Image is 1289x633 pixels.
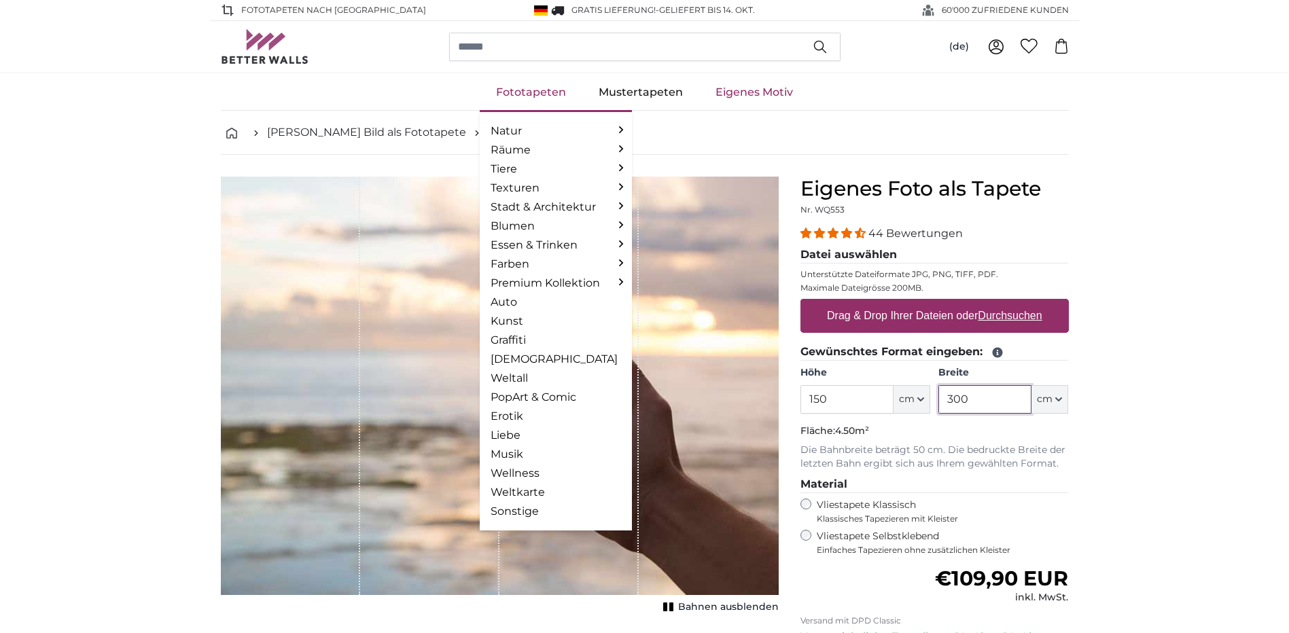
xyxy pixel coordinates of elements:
[491,294,621,310] a: Auto
[491,142,621,158] a: Räume
[835,424,869,437] span: 4.50m²
[978,310,1042,321] u: Durchsuchen
[491,427,621,444] a: Liebe
[942,4,1069,16] span: 60'000 ZUFRIEDENE KUNDEN
[491,256,621,272] a: Farben
[800,615,1069,626] p: Versand mit DPD Classic
[800,366,930,380] label: Höhe
[817,513,1057,524] span: Klassisches Tapezieren mit Kleister
[491,180,621,196] a: Texturen
[678,600,779,614] span: Bahnen ausblenden
[491,218,621,234] a: Blumen
[491,465,621,482] a: Wellness
[582,75,699,110] a: Mustertapeten
[868,227,963,240] span: 44 Bewertungen
[938,35,980,59] button: (de)
[491,446,621,463] a: Musik
[800,476,1069,493] legend: Material
[221,111,1069,155] nav: breadcrumbs
[800,227,868,240] span: 4.34 stars
[491,313,621,329] a: Kunst
[491,389,621,405] a: PopArt & Comic
[534,5,548,16] img: Deutschland
[800,247,1069,264] legend: Datei auswählen
[491,123,621,139] a: Natur
[241,4,426,16] span: Fototapeten nach [GEOGRAPHIC_DATA]
[800,444,1069,471] p: Die Bahnbreite beträgt 50 cm. Die bedruckte Breite der letzten Bahn ergibt sich aus Ihrem gewählt...
[480,75,582,110] a: Fototapeten
[800,269,1069,280] p: Unterstützte Dateiformate JPG, PNG, TIFF, PDF.
[659,5,755,15] span: Geliefert bis 14. Okt.
[491,332,621,348] a: Graffiti
[800,424,1069,438] p: Fläche:
[935,566,1068,591] span: €109,90 EUR
[938,366,1068,380] label: Breite
[491,370,621,386] a: Weltall
[221,29,309,64] img: Betterwalls
[491,275,621,291] a: Premium Kollektion
[656,5,755,15] span: -
[800,344,1069,361] legend: Gewünschtes Format eingeben:
[817,530,1069,556] label: Vliestapete Selbstklebend
[491,484,621,501] a: Weltkarte
[491,161,621,177] a: Tiere
[899,393,915,406] span: cm
[491,199,621,215] a: Stadt & Architektur
[267,124,466,141] a: [PERSON_NAME] Bild als Fototapete
[221,177,779,617] div: 1 of 1
[491,408,621,424] a: Erotik
[491,503,621,520] a: Sonstige
[822,302,1048,329] label: Drag & Drop Ihrer Dateien oder
[1037,393,1053,406] span: cm
[800,283,1069,293] p: Maximale Dateigrösse 200MB.
[817,499,1057,524] label: Vliestapete Klassisch
[935,591,1068,604] div: inkl. MwSt.
[491,237,621,253] a: Essen & Trinken
[800,204,845,215] span: Nr. WQ553
[491,351,621,367] a: [DEMOGRAPHIC_DATA]
[1031,385,1068,414] button: cm
[817,545,1069,556] span: Einfaches Tapezieren ohne zusätzlichen Kleister
[699,75,809,110] a: Eigenes Motiv
[894,385,930,414] button: cm
[659,598,779,617] button: Bahnen ausblenden
[800,177,1069,201] h1: Eigenes Foto als Tapete
[571,5,656,15] span: GRATIS Lieferung!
